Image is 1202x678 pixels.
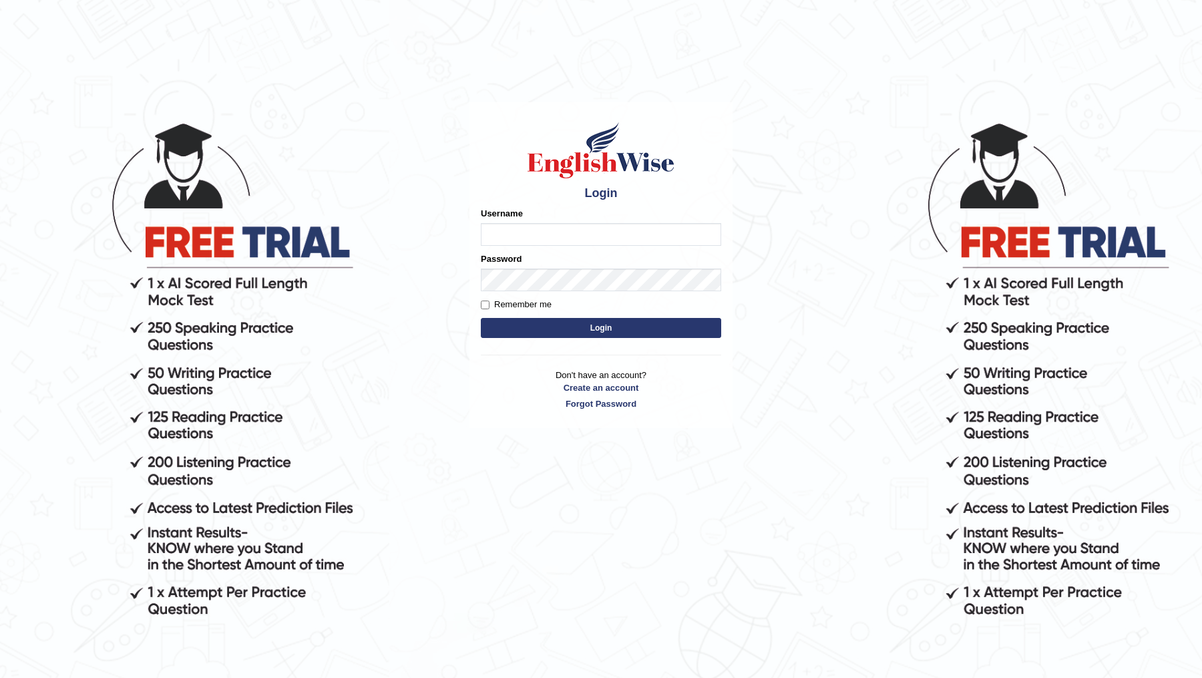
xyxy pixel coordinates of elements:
[525,120,677,180] img: Logo of English Wise sign in for intelligent practice with AI
[481,207,523,220] label: Username
[481,252,522,265] label: Password
[481,397,721,410] a: Forgot Password
[481,298,552,311] label: Remember me
[481,318,721,338] button: Login
[481,369,721,410] p: Don't have an account?
[481,301,489,309] input: Remember me
[481,381,721,394] a: Create an account
[481,187,721,200] h4: Login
